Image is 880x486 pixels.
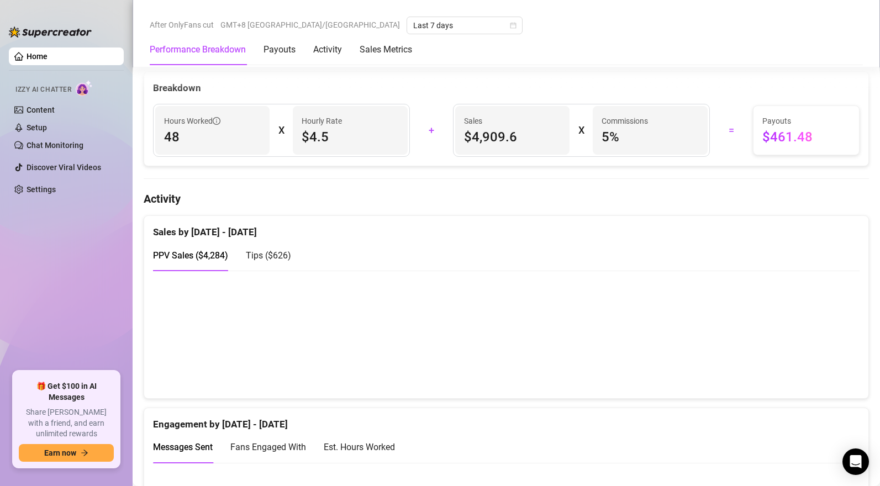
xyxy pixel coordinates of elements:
span: $4,909.6 [464,128,561,146]
article: Commissions [602,115,648,127]
span: 🎁 Get $100 in AI Messages [19,381,114,403]
a: Chat Monitoring [27,141,83,150]
span: $461.48 [762,128,850,146]
span: arrow-right [81,449,88,457]
span: PPV Sales ( $4,284 ) [153,250,228,261]
img: AI Chatter [76,80,93,96]
div: Est. Hours Worked [324,440,395,454]
a: Home [27,52,48,61]
div: Open Intercom Messenger [842,448,869,475]
div: Sales by [DATE] - [DATE] [153,216,860,240]
span: Hours Worked [164,115,220,127]
span: calendar [510,22,517,29]
a: Setup [27,123,47,132]
span: Tips ( $626 ) [246,250,291,261]
div: Payouts [264,43,296,56]
span: $4.5 [302,128,398,146]
div: = [716,121,746,139]
span: Payouts [762,115,850,127]
span: Last 7 days [413,17,516,34]
span: Messages Sent [153,442,213,452]
span: Sales [464,115,561,127]
h4: Activity [144,191,869,207]
span: Izzy AI Chatter [15,84,71,95]
div: Performance Breakdown [150,43,246,56]
a: Content [27,105,55,114]
div: X [278,121,284,139]
a: Discover Viral Videos [27,163,101,172]
span: 48 [164,128,261,146]
button: Earn nowarrow-right [19,444,114,462]
span: Earn now [44,448,76,457]
div: Breakdown [153,81,860,96]
div: Activity [313,43,342,56]
span: GMT+8 [GEOGRAPHIC_DATA]/[GEOGRAPHIC_DATA] [220,17,400,33]
span: Fans Engaged With [230,442,306,452]
img: logo-BBDzfeDw.svg [9,27,92,38]
span: info-circle [213,117,220,125]
span: After OnlyFans cut [150,17,214,33]
div: X [578,121,584,139]
div: Engagement by [DATE] - [DATE] [153,408,860,432]
div: + [417,121,446,139]
article: Hourly Rate [302,115,342,127]
span: Share [PERSON_NAME] with a friend, and earn unlimited rewards [19,407,114,440]
span: 5 % [602,128,698,146]
div: Sales Metrics [360,43,412,56]
a: Settings [27,185,56,194]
